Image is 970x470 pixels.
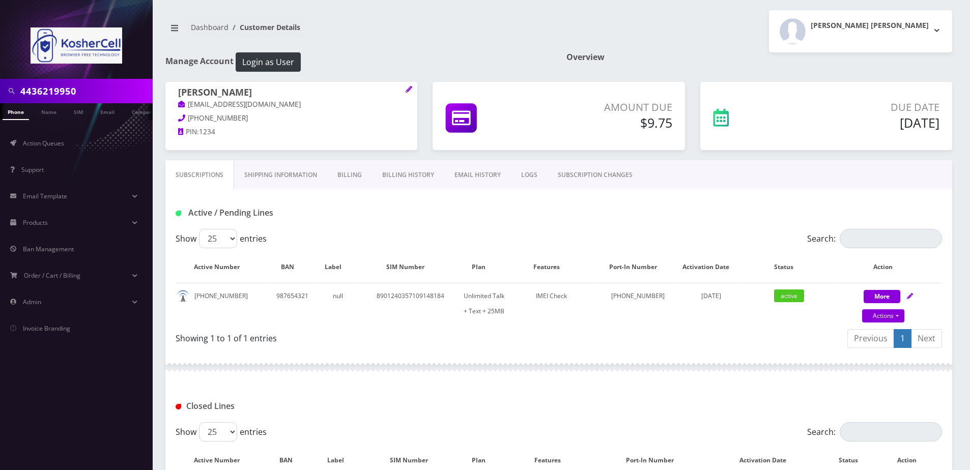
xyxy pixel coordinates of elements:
[318,283,358,324] td: null
[234,160,327,190] a: Shipping Information
[463,283,505,324] td: Unlimited Talk + Text + 25MB
[862,309,904,322] a: Actions
[840,229,942,248] input: Search:
[268,252,317,282] th: BAN: activate to sort column ascending
[165,52,551,72] h1: Manage Account
[165,160,234,190] a: Subscriptions
[847,329,894,348] a: Previous
[327,160,372,190] a: Billing
[793,100,939,115] p: Due Date
[864,290,900,303] button: More
[176,328,551,344] div: Showing 1 to 1 of 1 entries
[178,100,301,110] a: [EMAIL_ADDRESS][DOMAIN_NAME]
[679,252,743,282] th: Activation Date: activate to sort column ascending
[359,252,462,282] th: SIM Number: activate to sort column ascending
[894,329,911,348] a: 1
[234,55,301,67] a: Login as User
[268,283,317,324] td: 987654321
[127,103,161,119] a: Company
[95,103,120,119] a: Email
[176,211,181,216] img: Active / Pending Lines
[178,127,199,137] a: PIN:
[807,422,942,442] label: Search:
[176,401,421,411] h1: Closed Lines
[176,229,267,248] label: Show entries
[546,115,672,130] h5: $9.75
[23,245,74,253] span: Ban Management
[769,10,952,52] button: [PERSON_NAME] [PERSON_NAME]
[463,252,505,282] th: Plan: activate to sort column ascending
[165,17,551,46] nav: breadcrumb
[811,21,929,30] h2: [PERSON_NAME] [PERSON_NAME]
[840,422,942,442] input: Search:
[176,422,267,442] label: Show entries
[199,127,215,136] span: 1234
[807,229,942,248] label: Search:
[177,252,267,282] th: Active Number: activate to sort column ascending
[23,324,70,333] span: Invoice Branding
[31,27,122,64] img: KosherCell
[177,283,267,324] td: [PHONE_NUMBER]
[69,103,88,119] a: SIM
[20,81,150,101] input: Search in Company
[36,103,62,119] a: Name
[506,288,596,304] div: IMEI Check
[548,160,643,190] a: SUBSCRIPTION CHANGES
[23,298,41,306] span: Admin
[236,52,301,72] button: Login as User
[744,252,834,282] th: Status: activate to sort column ascending
[21,165,44,174] span: Support
[359,283,462,324] td: 8901240357109148184
[774,289,804,302] span: active
[199,229,237,248] select: Showentries
[701,291,721,300] span: [DATE]
[191,22,229,32] a: Dashboard
[23,139,64,148] span: Action Queues
[511,160,548,190] a: LOGS
[444,160,511,190] a: EMAIL HISTORY
[23,218,48,227] span: Products
[23,192,67,200] span: Email Template
[546,100,672,115] p: Amount Due
[178,87,405,99] h1: [PERSON_NAME]
[188,113,248,123] span: [PHONE_NUMBER]
[372,160,444,190] a: Billing History
[598,252,679,282] th: Port-In Number: activate to sort column ascending
[793,115,939,130] h5: [DATE]
[835,252,941,282] th: Action: activate to sort column ascending
[229,22,300,33] li: Customer Details
[566,52,952,62] h1: Overview
[506,252,596,282] th: Features: activate to sort column ascending
[176,404,181,409] img: Closed Lines
[176,208,421,218] h1: Active / Pending Lines
[199,422,237,442] select: Showentries
[177,290,189,303] img: default.png
[3,103,29,120] a: Phone
[911,329,942,348] a: Next
[598,283,679,324] td: [PHONE_NUMBER]
[24,271,80,280] span: Order / Cart / Billing
[318,252,358,282] th: Label: activate to sort column ascending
